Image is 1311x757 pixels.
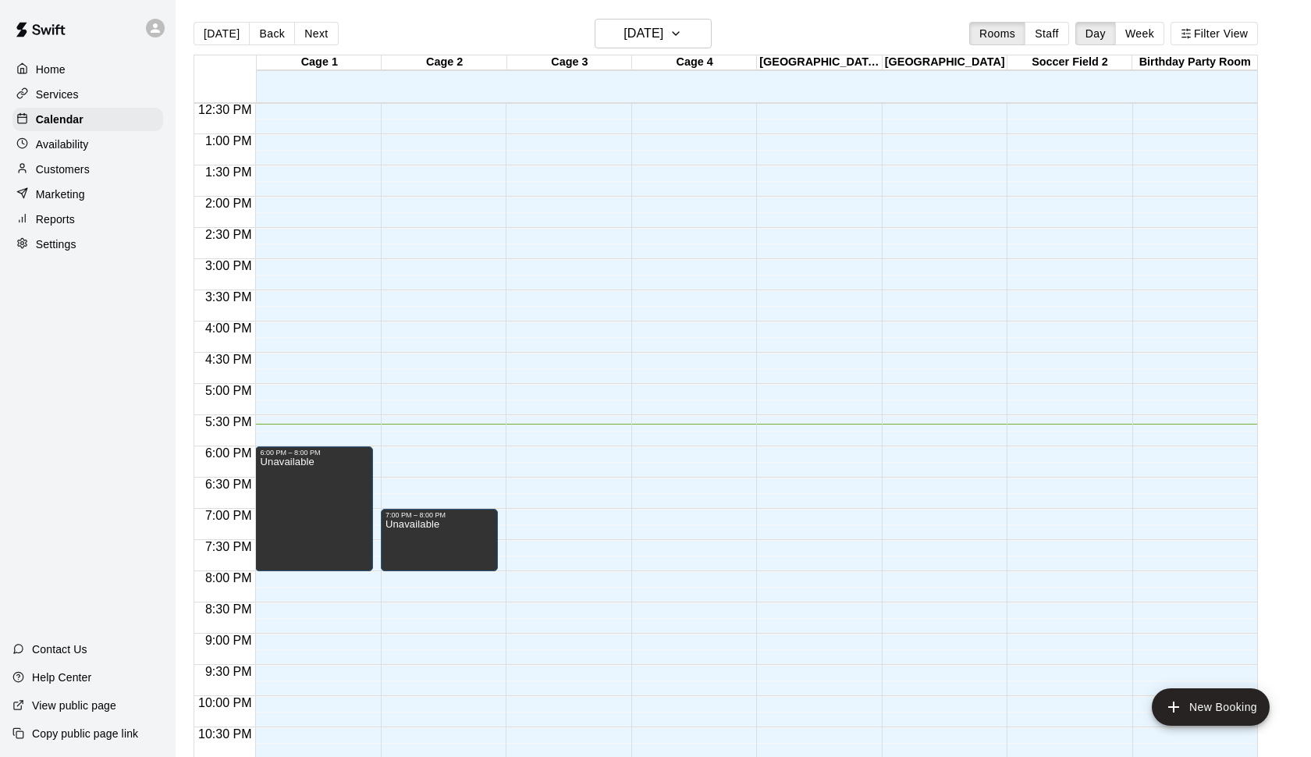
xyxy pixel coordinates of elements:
div: 6:00 PM – 8:00 PM: Unavailable [255,446,372,571]
a: Services [12,83,163,106]
span: 5:30 PM [201,415,256,428]
span: 4:00 PM [201,322,256,335]
span: 10:00 PM [194,696,255,709]
div: [GEOGRAPHIC_DATA] W [GEOGRAPHIC_DATA] [757,55,882,70]
p: Help Center [32,670,91,685]
span: 7:30 PM [201,540,256,553]
div: Birthday Party Room [1132,55,1257,70]
span: 9:30 PM [201,665,256,678]
h6: [DATE] [624,23,663,44]
div: Soccer Field 2 [1007,55,1132,70]
span: 8:00 PM [201,571,256,585]
div: Cage 2 [382,55,506,70]
div: [GEOGRAPHIC_DATA] [883,55,1007,70]
button: Staff [1025,22,1069,45]
span: 2:30 PM [201,228,256,241]
p: Copy public page link [32,726,138,741]
button: Day [1075,22,1116,45]
span: 2:00 PM [201,197,256,210]
a: Marketing [12,183,163,206]
span: 10:30 PM [194,727,255,741]
a: Customers [12,158,163,181]
span: 9:00 PM [201,634,256,647]
button: [DATE] [194,22,250,45]
div: 6:00 PM – 8:00 PM [260,449,368,457]
span: 6:00 PM [201,446,256,460]
p: Home [36,62,66,77]
a: Settings [12,233,163,256]
p: Reports [36,211,75,227]
p: Settings [36,236,76,252]
button: Week [1115,22,1164,45]
p: View public page [32,698,116,713]
div: 7:00 PM – 8:00 PM [385,511,493,519]
span: 3:30 PM [201,290,256,304]
p: Customers [36,162,90,177]
a: Calendar [12,108,163,131]
p: Contact Us [32,641,87,657]
div: Cage 3 [507,55,632,70]
button: Filter View [1171,22,1258,45]
span: 5:00 PM [201,384,256,397]
button: [DATE] [595,19,712,48]
span: 1:00 PM [201,134,256,147]
div: 7:00 PM – 8:00 PM: Unavailable [381,509,498,571]
p: Calendar [36,112,83,127]
span: 4:30 PM [201,353,256,366]
div: Cage 1 [257,55,382,70]
span: 7:00 PM [201,509,256,522]
span: 12:30 PM [194,103,255,116]
p: Services [36,87,79,102]
a: Reports [12,208,163,231]
span: 3:00 PM [201,259,256,272]
div: Cage 4 [632,55,757,70]
span: 1:30 PM [201,165,256,179]
button: Next [294,22,338,45]
button: add [1152,688,1270,726]
button: Back [249,22,295,45]
p: Availability [36,137,89,152]
span: 8:30 PM [201,602,256,616]
p: Marketing [36,187,85,202]
a: Home [12,58,163,81]
span: 6:30 PM [201,478,256,491]
button: Rooms [969,22,1025,45]
a: Availability [12,133,163,156]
